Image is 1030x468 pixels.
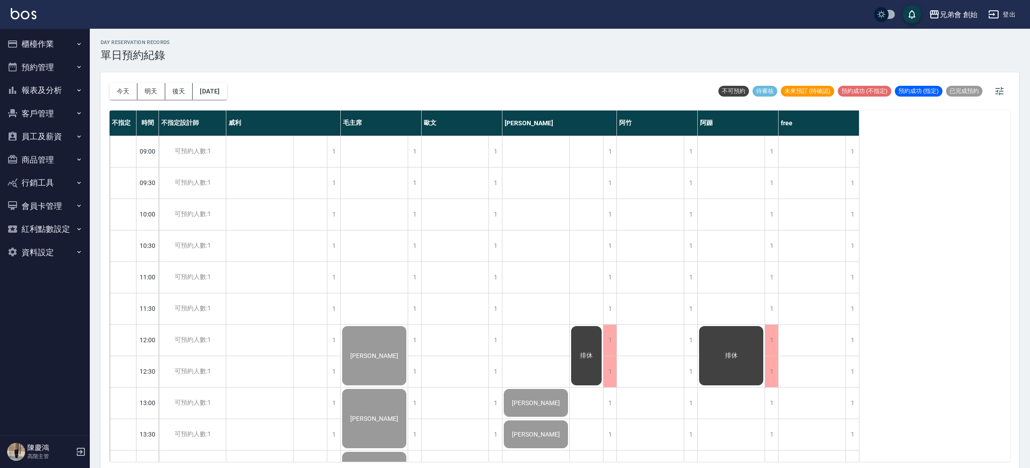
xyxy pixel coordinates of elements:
[408,325,421,356] div: 1
[159,136,226,167] div: 可預約人數:1
[603,230,616,261] div: 1
[845,325,859,356] div: 1
[489,325,502,356] div: 1
[510,399,562,406] span: [PERSON_NAME]
[4,171,86,194] button: 行銷工具
[408,230,421,261] div: 1
[617,110,698,136] div: 阿竹
[110,110,136,136] div: 不指定
[4,148,86,172] button: 商品管理
[422,110,502,136] div: 歐文
[408,419,421,450] div: 1
[603,136,616,167] div: 1
[159,419,226,450] div: 可預約人數:1
[684,419,697,450] div: 1
[845,293,859,324] div: 1
[4,125,86,148] button: 員工及薪資
[603,262,616,293] div: 1
[684,262,697,293] div: 1
[845,230,859,261] div: 1
[4,32,86,56] button: 櫃檯作業
[765,419,778,450] div: 1
[408,136,421,167] div: 1
[765,356,778,387] div: 1
[159,199,226,230] div: 可預約人數:1
[765,262,778,293] div: 1
[159,262,226,293] div: 可預約人數:1
[408,262,421,293] div: 1
[765,388,778,419] div: 1
[408,356,421,387] div: 1
[327,262,340,293] div: 1
[603,325,616,356] div: 1
[940,9,977,20] div: 兄弟會 創始
[946,87,982,95] span: 已完成預約
[327,325,340,356] div: 1
[165,83,193,100] button: 後天
[27,443,73,452] h5: 陳慶鴻
[489,419,502,450] div: 1
[489,199,502,230] div: 1
[327,356,340,387] div: 1
[159,293,226,324] div: 可預約人數:1
[327,419,340,450] div: 1
[684,293,697,324] div: 1
[765,325,778,356] div: 1
[136,167,159,199] div: 09:30
[136,419,159,450] div: 13:30
[4,194,86,218] button: 會員卡管理
[101,40,170,45] h2: day Reservation records
[895,87,942,95] span: 預約成功 (指定)
[765,136,778,167] div: 1
[159,325,226,356] div: 可預約人數:1
[7,443,25,461] img: Person
[684,230,697,261] div: 1
[489,293,502,324] div: 1
[327,293,340,324] div: 1
[985,6,1019,23] button: 登出
[903,5,921,23] button: save
[603,199,616,230] div: 1
[159,230,226,261] div: 可預約人數:1
[341,110,422,136] div: 毛主席
[110,83,137,100] button: 今天
[408,199,421,230] div: 1
[603,419,616,450] div: 1
[698,110,779,136] div: 阿蹦
[489,262,502,293] div: 1
[136,110,159,136] div: 時間
[348,415,400,422] span: [PERSON_NAME]
[27,452,73,460] p: 高階主管
[159,168,226,199] div: 可預約人數:1
[136,136,159,167] div: 09:00
[136,230,159,261] div: 10:30
[159,356,226,387] div: 可預約人數:1
[489,168,502,199] div: 1
[925,5,981,24] button: 兄弟會 創始
[408,388,421,419] div: 1
[684,199,697,230] div: 1
[723,352,739,360] span: 排休
[101,49,170,62] h3: 單日預約紀錄
[684,136,697,167] div: 1
[4,79,86,102] button: 報表及分析
[136,387,159,419] div: 13:00
[845,262,859,293] div: 1
[845,419,859,450] div: 1
[136,261,159,293] div: 11:00
[489,230,502,261] div: 1
[510,431,562,438] span: [PERSON_NAME]
[578,352,594,360] span: 排休
[765,293,778,324] div: 1
[4,56,86,79] button: 預約管理
[502,110,617,136] div: [PERSON_NAME]
[159,388,226,419] div: 可預約人數:1
[137,83,165,100] button: 明天
[4,217,86,241] button: 紅利點數設定
[489,388,502,419] div: 1
[845,168,859,199] div: 1
[684,388,697,419] div: 1
[327,199,340,230] div: 1
[845,199,859,230] div: 1
[193,83,227,100] button: [DATE]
